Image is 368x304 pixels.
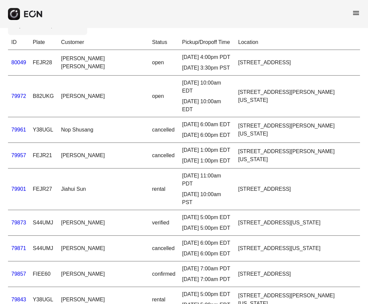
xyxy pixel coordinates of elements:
[58,35,149,50] th: Customer
[182,265,231,273] div: [DATE] 7:00am PDT
[182,146,231,154] div: [DATE] 1:00pm EDT
[182,239,231,247] div: [DATE] 6:00pm EDT
[149,35,179,50] th: Status
[182,157,231,165] div: [DATE] 1:00pm EDT
[11,60,26,65] a: 80049
[235,210,360,236] td: [STREET_ADDRESS][US_STATE]
[30,117,58,143] td: Y38UGL
[182,172,231,188] div: [DATE] 11:00am PDT
[235,76,360,117] td: [STREET_ADDRESS][PERSON_NAME][US_STATE]
[11,127,26,133] a: 79961
[30,261,58,287] td: FIEE60
[11,93,26,99] a: 79972
[11,186,26,192] a: 79901
[149,117,179,143] td: cancelled
[182,190,231,206] div: [DATE] 10:00am PST
[235,261,360,287] td: [STREET_ADDRESS]
[149,261,179,287] td: confirmed
[182,213,231,221] div: [DATE] 5:00pm EDT
[30,143,58,168] td: FEJR21
[30,210,58,236] td: S44UMJ
[30,76,58,117] td: B82UKG
[235,35,360,50] th: Location
[30,236,58,261] td: S44UMJ
[58,236,149,261] td: [PERSON_NAME]
[182,290,231,298] div: [DATE] 5:00pm EDT
[11,271,26,277] a: 79857
[235,117,360,143] td: [STREET_ADDRESS][PERSON_NAME][US_STATE]
[182,79,231,95] div: [DATE] 10:00am EDT
[235,168,360,210] td: [STREET_ADDRESS]
[182,121,231,129] div: [DATE] 6:00am EDT
[58,210,149,236] td: [PERSON_NAME]
[235,236,360,261] td: [STREET_ADDRESS][US_STATE]
[235,143,360,168] td: [STREET_ADDRESS][PERSON_NAME][US_STATE]
[58,117,149,143] td: Nop Shusang
[30,35,58,50] th: Plate
[352,9,360,17] span: menu
[58,50,149,76] td: [PERSON_NAME] [PERSON_NAME]
[58,261,149,287] td: [PERSON_NAME]
[11,245,26,251] a: 79871
[58,76,149,117] td: [PERSON_NAME]
[149,76,179,117] td: open
[182,275,231,283] div: [DATE] 7:00am PDT
[11,152,26,158] a: 79957
[182,224,231,232] div: [DATE] 5:00pm EDT
[11,297,26,302] a: 79843
[149,236,179,261] td: cancelled
[30,50,58,76] td: FEJR28
[149,143,179,168] td: cancelled
[182,53,231,61] div: [DATE] 4:00pm PDT
[58,168,149,210] td: Jiahui Sun
[182,131,231,139] div: [DATE] 6:00pm EDT
[182,64,231,72] div: [DATE] 3:30pm PST
[8,35,30,50] th: ID
[149,168,179,210] td: rental
[11,220,26,225] a: 79873
[149,210,179,236] td: verified
[182,250,231,258] div: [DATE] 6:00pm EDT
[182,98,231,114] div: [DATE] 10:00am EDT
[179,35,235,50] th: Pickup/Dropoff Time
[235,50,360,76] td: [STREET_ADDRESS]
[149,50,179,76] td: open
[58,143,149,168] td: [PERSON_NAME]
[30,168,58,210] td: FEJR27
